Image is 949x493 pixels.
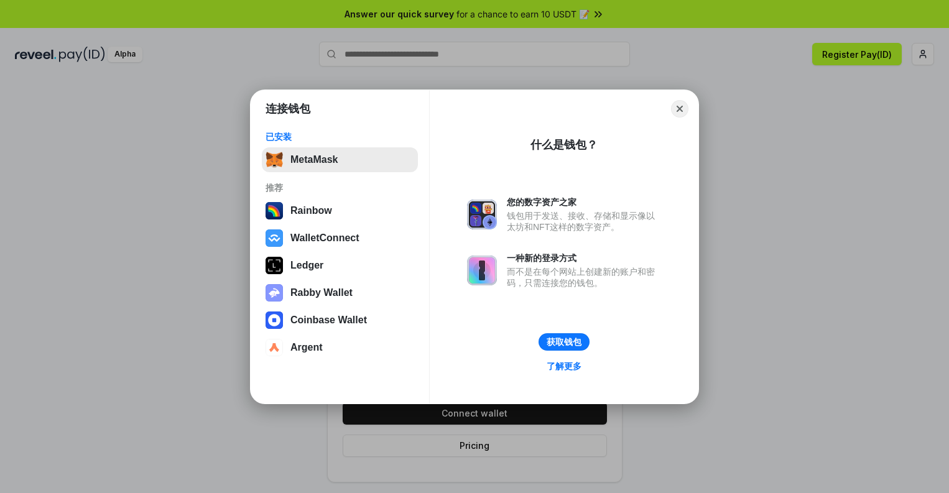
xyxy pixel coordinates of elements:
div: 了解更多 [547,361,581,372]
div: MetaMask [290,154,338,165]
button: Close [671,100,688,117]
img: svg+xml,%3Csvg%20xmlns%3D%22http%3A%2F%2Fwww.w3.org%2F2000%2Fsvg%22%20width%3D%2228%22%20height%3... [266,257,283,274]
div: 什么是钱包？ [530,137,598,152]
img: svg+xml,%3Csvg%20width%3D%2228%22%20height%3D%2228%22%20viewBox%3D%220%200%2028%2028%22%20fill%3D... [266,229,283,247]
button: WalletConnect [262,226,418,251]
button: Ledger [262,253,418,278]
div: 获取钱包 [547,336,581,348]
div: Rabby Wallet [290,287,353,298]
button: Coinbase Wallet [262,308,418,333]
img: svg+xml,%3Csvg%20fill%3D%22none%22%20height%3D%2233%22%20viewBox%3D%220%200%2035%2033%22%20width%... [266,151,283,168]
div: 推荐 [266,182,414,193]
img: svg+xml,%3Csvg%20width%3D%2228%22%20height%3D%2228%22%20viewBox%3D%220%200%2028%2028%22%20fill%3D... [266,339,283,356]
img: svg+xml,%3Csvg%20xmlns%3D%22http%3A%2F%2Fwww.w3.org%2F2000%2Fsvg%22%20fill%3D%22none%22%20viewBox... [467,256,497,285]
h1: 连接钱包 [266,101,310,116]
div: Ledger [290,260,323,271]
img: svg+xml,%3Csvg%20xmlns%3D%22http%3A%2F%2Fwww.w3.org%2F2000%2Fsvg%22%20fill%3D%22none%22%20viewBox... [266,284,283,302]
img: svg+xml,%3Csvg%20width%3D%22120%22%20height%3D%22120%22%20viewBox%3D%220%200%20120%20120%22%20fil... [266,202,283,219]
button: MetaMask [262,147,418,172]
div: 已安装 [266,131,414,142]
div: 钱包用于发送、接收、存储和显示像以太坊和NFT这样的数字资产。 [507,210,661,233]
button: Rabby Wallet [262,280,418,305]
button: Rainbow [262,198,418,223]
a: 了解更多 [539,358,589,374]
div: 您的数字资产之家 [507,196,661,208]
img: svg+xml,%3Csvg%20width%3D%2228%22%20height%3D%2228%22%20viewBox%3D%220%200%2028%2028%22%20fill%3D... [266,311,283,329]
div: 一种新的登录方式 [507,252,661,264]
div: Rainbow [290,205,332,216]
div: 而不是在每个网站上创建新的账户和密码，只需连接您的钱包。 [507,266,661,288]
button: Argent [262,335,418,360]
button: 获取钱包 [539,333,590,351]
div: Coinbase Wallet [290,315,367,326]
div: WalletConnect [290,233,359,244]
img: svg+xml,%3Csvg%20xmlns%3D%22http%3A%2F%2Fwww.w3.org%2F2000%2Fsvg%22%20fill%3D%22none%22%20viewBox... [467,200,497,229]
div: Argent [290,342,323,353]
